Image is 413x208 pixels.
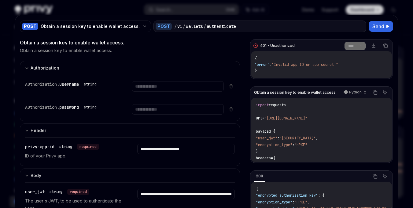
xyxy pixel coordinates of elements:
span: Obtain a session key to enable wallet access. [254,90,337,95]
span: "error" [255,62,270,67]
div: 200 [254,172,265,180]
span: import [256,103,269,108]
span: "user_jwt" [256,136,277,141]
span: : { [318,193,324,198]
div: Obtain a session key to enable wallet access. [41,23,140,29]
span: user_jwt [25,189,45,195]
span: Authorization. [25,81,59,87]
span: } [255,68,257,73]
span: { [256,187,258,191]
span: requests [269,103,286,108]
div: Authorization.password [25,104,99,110]
div: POST [156,23,172,30]
span: : [270,62,272,67]
button: Ask AI [381,172,389,180]
span: { [273,156,275,161]
span: "[URL][DOMAIN_NAME]" [264,116,307,121]
span: Authorization. [25,104,59,110]
span: "HPKE" [294,200,307,205]
div: Obtain a session key to enable wallet access. [20,39,240,46]
div: string [50,189,62,194]
span: privy-app-id [25,144,54,149]
span: , [307,200,309,205]
div: wallets [186,23,203,29]
button: Copy the contents from the code block [371,89,379,96]
span: : [292,200,294,205]
span: password [59,104,79,110]
span: = [262,116,264,121]
button: expand input section [20,61,240,75]
span: "HPKE" [294,142,307,147]
span: = [271,156,273,161]
div: Authorization [31,64,59,72]
span: : [277,136,279,141]
div: Body [31,172,41,179]
span: = [271,129,273,134]
span: "Invalid app ID or app secret." [272,62,338,67]
div: privy-app-id [25,144,99,150]
span: url [256,116,262,121]
div: / [204,23,206,29]
span: "encryption_type" [256,200,292,205]
button: Copy the contents from the code block [382,42,389,50]
div: required [77,144,99,150]
button: Python [340,87,369,98]
button: expand input section [20,123,240,137]
div: user_jwt [25,189,89,195]
span: username [59,81,79,87]
span: } [256,149,258,154]
div: string [84,82,97,87]
p: Obtain a session key to enable wallet access. [20,47,112,54]
span: : [292,142,294,147]
p: ID of your Privy app. [25,152,123,160]
span: headers [256,156,271,161]
div: Authorization.username [25,81,99,87]
div: string [59,144,72,149]
span: { [273,129,275,134]
button: POSTObtain a session key to enable wallet access. [20,20,151,33]
div: / [183,23,185,29]
div: required [67,189,89,195]
span: "encrypted_authorization_key" [256,193,318,198]
div: v1 [177,23,182,29]
p: Python [349,90,362,95]
button: Send [369,21,393,32]
div: POST [22,23,38,30]
button: Copy the contents from the code block [371,172,379,180]
button: Ask AI [381,89,389,96]
span: payload [256,129,271,134]
button: expand input section [20,168,240,182]
div: string [84,105,97,110]
div: authenticate [207,23,236,29]
span: , [316,136,318,141]
div: / [174,23,177,29]
span: Send [372,23,384,30]
span: "[SECURITY_DATA]" [279,136,316,141]
div: Header [31,127,46,134]
span: "encryption_type" [256,142,292,147]
div: 401 - Unauthorized [260,43,295,48]
span: { [255,56,257,61]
